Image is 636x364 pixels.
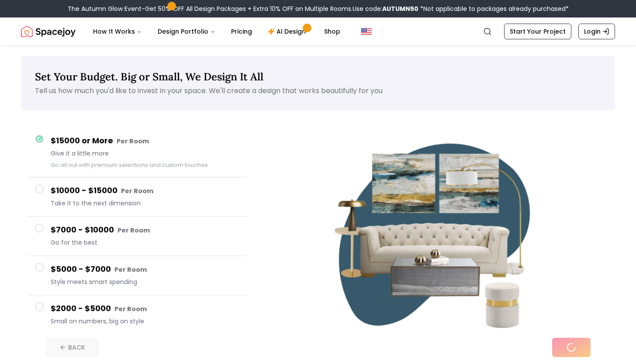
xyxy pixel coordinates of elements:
[418,4,569,13] span: *Not applicable to packages already purchased*
[118,226,150,235] small: Per Room
[51,161,208,169] small: Go all out with premium selections and custom touches
[86,23,347,40] nav: Main
[51,277,240,286] span: Style meets smart spending
[21,23,76,40] img: Spacejoy Logo
[35,86,601,96] p: Tell us how much you'd like to invest in your space. We'll create a design that works beautifully...
[261,23,315,40] a: AI Design
[121,187,153,195] small: Per Room
[68,4,569,13] div: The Autumn Glow Event-Get 50% OFF All Design Packages + Extra 10% OFF on Multiple Rooms.
[51,317,240,326] span: Small on numbers, big on style
[361,26,372,37] img: United States
[51,302,240,315] h4: $2000 - $5000
[28,256,247,295] button: $5000 - $7000 Per RoomStyle meets smart spending
[86,23,149,40] button: How It Works
[28,128,247,177] button: $15000 or More Per RoomGive it a little moreGo all out with premium selections and custom touches
[51,184,240,197] h4: $10000 - $15000
[51,149,240,158] span: Give it a little more
[51,224,240,236] h4: $7000 - $10000
[114,265,147,274] small: Per Room
[117,137,149,146] small: Per Room
[382,4,418,13] b: AUTUMN50
[28,177,247,217] button: $10000 - $15000 Per RoomTake it to the next dimension
[21,23,76,40] a: Spacejoy
[224,23,259,40] a: Pricing
[151,23,222,40] button: Design Portfolio
[504,24,571,39] a: Start Your Project
[21,17,615,45] nav: Global
[353,4,418,13] span: Use code:
[51,238,240,247] span: Go for the best
[51,263,240,276] h4: $5000 - $7000
[35,70,263,83] span: Set Your Budget. Big or Small, We Design It All
[28,217,247,256] button: $7000 - $10000 Per RoomGo for the best
[51,199,240,208] span: Take it to the next dimension
[51,135,240,147] h4: $15000 or More
[317,23,347,40] a: Shop
[114,305,147,313] small: Per Room
[28,295,247,334] button: $2000 - $5000 Per RoomSmall on numbers, big on style
[578,24,615,39] a: Login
